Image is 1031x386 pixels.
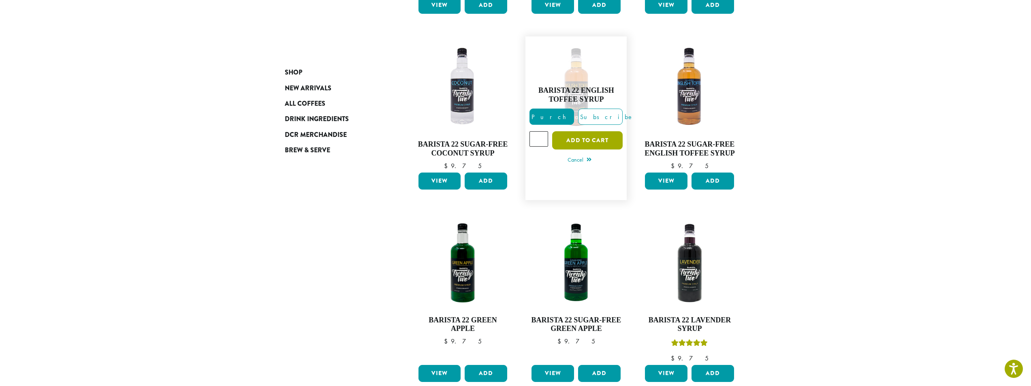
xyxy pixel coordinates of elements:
[671,354,709,363] bdi: 9.75
[416,316,510,333] h4: Barista 22 Green Apple
[285,114,349,124] span: Drink Ingredients
[529,316,623,333] h4: Barista 22 Sugar-Free Green Apple
[465,173,507,190] button: Add
[416,41,509,134] img: SF-COCONUT-300x300.png
[568,155,591,166] a: Cancel
[643,216,736,362] a: Barista 22 Lavender SyrupRated 5.00 out of 5 $9.75
[418,365,461,382] a: View
[285,83,331,94] span: New Arrivals
[444,162,451,170] span: $
[444,337,482,345] bdi: 9.75
[532,365,574,382] a: View
[416,41,510,169] a: Barista 22 Sugar-Free Coconut Syrup $9.75
[285,145,330,156] span: Brew & Serve
[692,173,734,190] button: Add
[285,96,382,111] a: All Coffees
[285,130,347,140] span: DCR Merchandise
[557,337,595,345] bdi: 9.75
[643,41,736,169] a: Barista 22 Sugar-Free English Toffee Syrup $9.75
[416,140,510,158] h4: Barista 22 Sugar-Free Coconut Syrup
[416,216,510,362] a: Barista 22 Green Apple $9.75
[643,316,736,333] h4: Barista 22 Lavender Syrup
[285,127,382,143] a: DCR Merchandise
[671,162,709,170] bdi: 9.75
[671,162,678,170] span: $
[671,354,678,363] span: $
[578,113,634,121] span: Subscribe
[529,131,548,147] input: Product quantity
[529,216,623,309] img: SF-GREEN-APPLE-e1709238144380.png
[557,337,564,345] span: $
[578,365,621,382] button: Add
[285,80,382,96] a: New Arrivals
[692,365,734,382] button: Add
[529,216,623,362] a: Barista 22 Sugar-Free Green Apple $9.75
[418,173,461,190] a: View
[285,111,382,127] a: Drink Ingredients
[285,65,382,80] a: Shop
[285,68,302,78] span: Shop
[671,338,708,350] div: Rated 5.00 out of 5
[444,162,482,170] bdi: 9.75
[643,216,736,309] img: LAVENDER-300x300.png
[552,131,623,149] button: Add to cart
[465,365,507,382] button: Add
[643,140,736,158] h4: Barista 22 Sugar-Free English Toffee Syrup
[645,365,687,382] a: View
[530,113,598,121] span: Purchase
[645,173,687,190] a: View
[285,143,382,158] a: Brew & Serve
[444,337,451,345] span: $
[529,86,623,104] h4: Barista 22 English Toffee Syrup
[285,99,325,109] span: All Coffees
[643,41,736,134] img: SF-ENGLISH-TOFFEE-300x300.png
[416,216,509,309] img: GREEN-APPLE-e1661810633268-300x300.png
